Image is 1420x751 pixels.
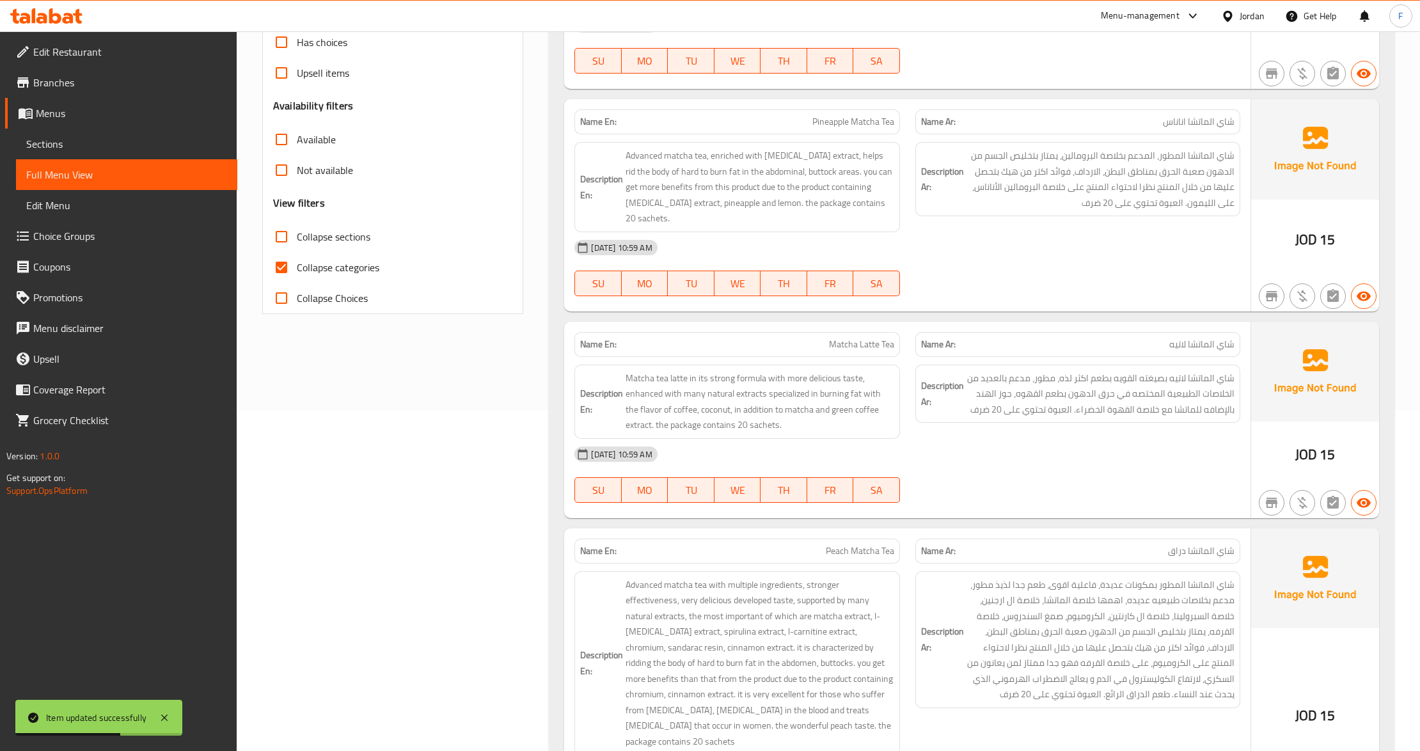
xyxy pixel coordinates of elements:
strong: Name Ar: [921,544,956,558]
button: MO [622,271,668,296]
span: Upsell [33,351,227,367]
span: MO [627,274,663,293]
button: TH [761,477,807,503]
button: FR [807,48,853,74]
button: TU [668,477,714,503]
span: Branches [33,75,227,90]
button: Available [1351,283,1377,309]
span: شاي الماتشا المطور، المدعم بخلاصة البرومالين، يمتاز بتخليص الجسم من الدهون صعبة الحرق بمناطق البط... [966,148,1235,210]
div: Item updated successfully [46,711,146,725]
button: Not has choices [1320,283,1346,309]
span: TU [673,481,709,500]
a: Promotions [5,282,237,313]
button: Purchased item [1290,490,1315,516]
span: [DATE] 10:59 AM [586,242,657,254]
span: MO [627,52,663,70]
span: Has choices [297,35,347,50]
button: TH [761,271,807,296]
img: Ae5nvW7+0k+MAAAAAElFTkSuQmCC [1251,99,1379,199]
span: FR [812,274,848,293]
a: Grocery Checklist [5,405,237,436]
button: Purchased item [1290,61,1315,86]
a: Coupons [5,251,237,282]
span: F [1398,9,1403,23]
span: شاي الماتشا لاتيه [1169,338,1235,351]
span: Matcha tea latte in its strong formula with more delicious taste, enhanced with many natural extr... [626,370,894,433]
span: Choice Groups [33,228,227,244]
button: SA [853,477,899,503]
span: 15 [1320,442,1335,467]
span: TH [766,274,801,293]
button: SA [853,48,899,74]
button: Not branch specific item [1259,283,1284,309]
span: Matcha Latte Tea [829,338,894,351]
span: TH [766,52,801,70]
span: Coverage Report [33,382,227,397]
strong: Description En: [580,386,623,417]
span: WE [720,274,755,293]
button: MO [622,48,668,74]
strong: Name En: [580,115,617,129]
button: MO [622,477,668,503]
span: Peach Matcha Tea [826,544,894,558]
button: Available [1351,61,1377,86]
a: Menu disclaimer [5,313,237,344]
span: FR [812,52,848,70]
span: SA [858,481,894,500]
button: WE [714,271,761,296]
span: شاي الماتشا دراق [1168,544,1235,558]
span: شاي الماتشا اناناس [1163,115,1235,129]
span: Edit Menu [26,198,227,213]
span: شاي الماتشا لاتيه بصيغته القويه بطعم اكثر لذه، مطور، مدعم بالعديد من الخلاصات الطبيعية المختصه في... [966,370,1235,418]
button: Not has choices [1320,61,1346,86]
span: JOD [1295,703,1317,728]
span: Menu disclaimer [33,320,227,336]
span: FR [812,481,848,500]
span: Upsell items [297,65,349,81]
span: Grocery Checklist [33,413,227,428]
button: SU [574,271,621,296]
span: Full Menu View [26,167,227,182]
span: Sections [26,136,227,152]
a: Choice Groups [5,221,237,251]
img: Ae5nvW7+0k+MAAAAAElFTkSuQmCC [1251,528,1379,628]
span: Available [297,132,336,147]
span: Collapse categories [297,260,379,275]
span: WE [720,481,755,500]
span: WE [720,52,755,70]
strong: Name En: [580,544,617,558]
span: Coupons [33,259,227,274]
button: Purchased item [1290,283,1315,309]
div: Jordan [1240,9,1265,23]
span: Menus [36,106,227,121]
button: SU [574,477,621,503]
a: Upsell [5,344,237,374]
span: Advanced matcha tea, enriched with bromelain extract, helps rid the body of hard to burn fat in t... [626,148,894,226]
strong: Description Ar: [921,378,964,409]
button: TU [668,271,714,296]
span: TU [673,274,709,293]
span: Pineapple Matcha Tea [812,115,894,129]
button: TU [668,48,714,74]
span: JOD [1295,227,1317,252]
span: Promotions [33,290,227,305]
button: Not branch specific item [1259,61,1284,86]
button: TH [761,48,807,74]
strong: Name Ar: [921,115,956,129]
span: Collapse sections [297,229,370,244]
span: SU [580,52,616,70]
a: Menus [5,98,237,129]
button: FR [807,271,853,296]
button: Not has choices [1320,490,1346,516]
button: FR [807,477,853,503]
span: TU [673,52,709,70]
a: Coverage Report [5,374,237,405]
a: Branches [5,67,237,98]
button: Not branch specific item [1259,490,1284,516]
span: Edit Restaurant [33,44,227,59]
strong: Description Ar: [921,164,964,195]
button: Available [1351,490,1377,516]
span: Collapse Choices [297,290,368,306]
button: WE [714,48,761,74]
strong: Name Ar: [921,338,956,351]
